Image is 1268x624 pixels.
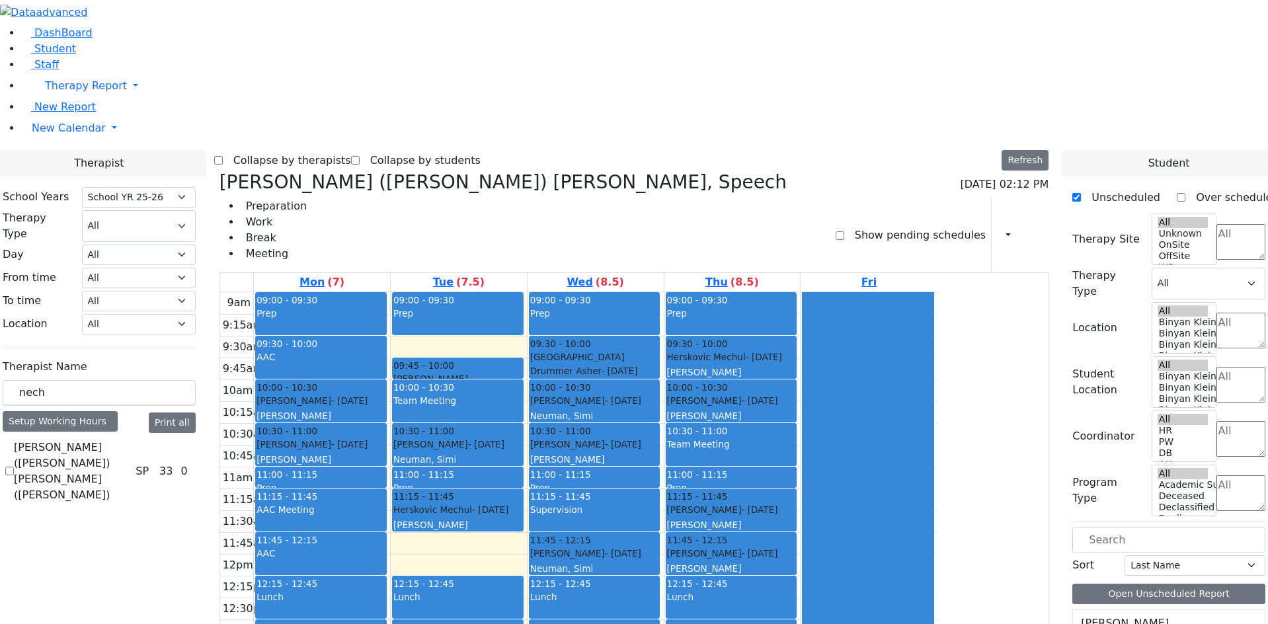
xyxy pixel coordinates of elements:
[74,155,124,171] span: Therapist
[297,273,347,292] a: September 1, 2025
[220,383,256,399] div: 10am
[667,366,796,379] div: [PERSON_NAME]
[1216,313,1265,348] textarea: Search
[472,504,508,515] span: - [DATE]
[1158,502,1208,513] option: Declassified
[667,295,728,305] span: 09:00 - 09:30
[220,579,273,595] div: 12:15pm
[530,307,659,320] div: Prep
[241,214,307,230] li: Work
[220,470,256,486] div: 11am
[530,547,659,560] div: [PERSON_NAME]
[257,438,385,451] div: [PERSON_NAME]
[1158,436,1208,448] option: PW
[331,439,368,449] span: - [DATE]
[257,350,385,364] div: AAC
[530,438,659,451] div: [PERSON_NAME]
[220,557,256,573] div: 12pm
[1072,428,1134,444] label: Coordinator
[257,578,317,589] span: 12:15 - 12:45
[530,409,659,422] div: Neuman, Simi
[1158,360,1208,371] option: All
[241,246,307,262] li: Meeting
[530,578,591,589] span: 12:15 - 12:45
[241,198,307,214] li: Preparation
[3,380,196,405] input: Search
[220,492,273,508] div: 11:15am
[3,359,87,375] label: Therapist Name
[157,463,175,479] div: 33
[1216,475,1265,511] textarea: Search
[220,535,273,551] div: 11:45am
[530,295,591,305] span: 09:00 - 09:30
[746,352,782,362] span: - [DATE]
[257,338,317,349] span: 09:30 - 10:00
[360,150,481,171] label: Collapse by students
[3,270,56,286] label: From time
[32,122,106,134] span: New Calendar
[1081,187,1160,208] label: Unscheduled
[530,562,659,575] div: Neuman, Simi
[468,439,504,449] span: - [DATE]
[257,535,317,545] span: 11:45 - 12:15
[1158,468,1208,479] option: All
[34,26,93,39] span: DashBoard
[45,79,127,92] span: Therapy Report
[1158,339,1208,350] option: Binyan Klein 3
[667,533,728,547] span: 11:45 - 12:15
[393,372,522,399] div: [PERSON_NAME] [PERSON_NAME]
[530,350,625,364] span: [GEOGRAPHIC_DATA]
[3,293,41,309] label: To time
[667,547,796,560] div: [PERSON_NAME]
[130,463,154,479] div: SP
[21,100,96,113] a: New Report
[1072,366,1144,398] label: Student Location
[257,307,385,320] div: Prep
[1072,268,1144,299] label: Therapy Type
[34,100,96,113] span: New Report
[1072,320,1117,336] label: Location
[1216,367,1265,403] textarea: Search
[741,548,777,559] span: - [DATE]
[667,409,796,422] div: [PERSON_NAME]
[1158,382,1208,393] option: Binyan Klein 4
[257,503,385,516] div: AAC Meeting
[21,42,76,55] a: Student
[741,395,777,406] span: - [DATE]
[859,273,879,292] a: September 5, 2025
[393,503,522,516] div: Herskovic Mechul
[34,42,76,55] span: Student
[530,337,591,350] span: 09:30 - 10:00
[393,382,454,393] span: 10:00 - 10:30
[331,395,368,406] span: - [DATE]
[667,490,728,503] span: 11:15 - 11:45
[731,274,759,290] label: (8.5)
[257,590,385,604] div: Lunch
[393,438,522,451] div: [PERSON_NAME]
[564,273,626,292] a: September 3, 2025
[703,273,762,292] a: September 4, 2025
[257,394,385,407] div: [PERSON_NAME]
[225,295,254,311] div: 9am
[257,424,317,438] span: 10:30 - 11:00
[1158,371,1208,382] option: Binyan Klein 5
[1158,305,1208,317] option: All
[257,481,385,494] div: Prep
[241,230,307,246] li: Break
[257,547,385,560] div: AAC
[1158,414,1208,425] option: All
[393,590,522,604] div: Lunch
[667,307,796,320] div: Prep
[21,26,93,39] a: DashBoard
[1158,448,1208,459] option: DB
[844,225,986,246] label: Show pending schedules
[393,469,454,480] span: 11:00 - 11:15
[596,274,624,290] label: (8.5)
[149,412,196,433] button: Print all
[1158,490,1208,502] option: Deceased
[1216,224,1265,260] textarea: Search
[257,409,385,422] div: [PERSON_NAME]
[1158,228,1208,239] option: Unknown
[1158,393,1208,405] option: Binyan Klein 3
[220,339,266,355] div: 9:30am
